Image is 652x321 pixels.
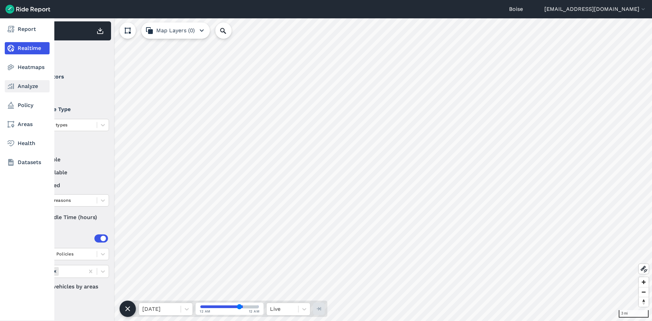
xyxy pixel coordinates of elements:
[5,99,50,111] a: Policy
[5,61,50,73] a: Heatmaps
[22,18,652,321] canvas: Map
[5,137,50,149] a: Health
[249,309,260,314] span: 12 AM
[509,5,523,13] a: Boise
[5,80,50,92] a: Analyze
[28,100,108,119] summary: Vehicle Type
[28,168,109,177] label: unavailable
[200,309,211,314] span: 12 AM
[544,5,647,13] button: [EMAIL_ADDRESS][DOMAIN_NAME]
[51,267,59,275] div: Remove Areas (3)
[28,283,109,291] label: Filter vehicles by areas
[28,156,109,164] label: available
[28,86,109,94] label: Lime
[5,5,50,14] img: Ride Report
[28,211,109,224] div: Idle Time (hours)
[28,181,109,190] label: reserved
[25,43,111,65] div: Filter
[639,277,649,287] button: Zoom in
[215,22,242,39] input: Search Location or Vehicles
[619,310,649,318] div: 3 mi
[28,229,108,248] summary: Areas
[28,137,108,156] summary: Status
[37,234,108,243] div: Areas
[28,67,108,86] summary: Operators
[5,118,50,130] a: Areas
[639,297,649,307] button: Reset bearing to north
[5,42,50,54] a: Realtime
[141,22,210,39] button: Map Layers (0)
[5,23,50,35] a: Report
[639,287,649,297] button: Zoom out
[5,156,50,168] a: Datasets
